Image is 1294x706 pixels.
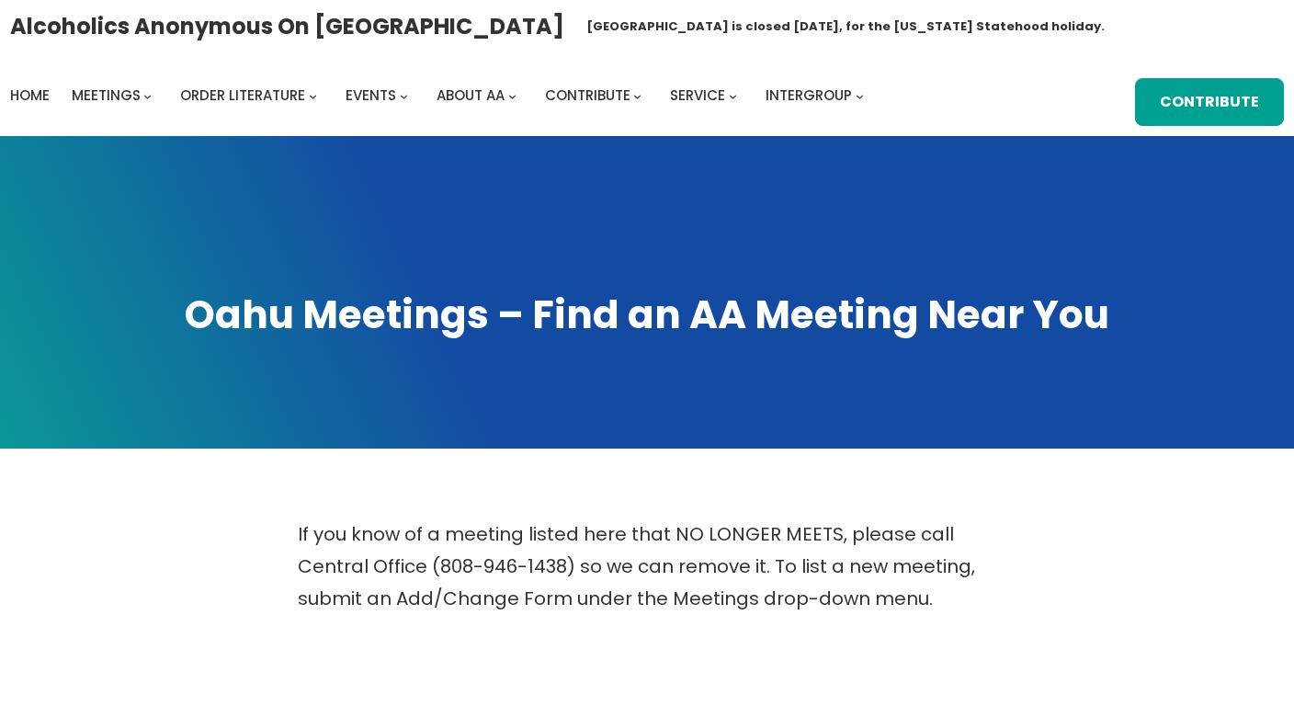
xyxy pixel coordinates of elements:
button: Meetings submenu [143,91,152,99]
button: Intergroup submenu [856,91,864,99]
span: Events [346,85,396,105]
span: About AA [437,85,505,105]
span: Service [670,85,725,105]
a: Contribute [545,83,630,108]
span: Intergroup [766,85,852,105]
button: Order Literature submenu [309,91,317,99]
span: Meetings [72,85,141,105]
button: Events submenu [400,91,408,99]
a: Alcoholics Anonymous on [GEOGRAPHIC_DATA] [10,6,564,46]
span: Contribute [545,85,630,105]
span: Order Literature [180,85,305,105]
a: Home [10,83,50,108]
a: Meetings [72,83,141,108]
a: Intergroup [766,83,852,108]
span: Home [10,85,50,105]
a: Events [346,83,396,108]
p: If you know of a meeting listed here that NO LONGER MEETS, please call Central Office (808-946-14... [298,518,996,615]
button: About AA submenu [508,91,516,99]
h1: Oahu Meetings – Find an AA Meeting Near You [18,289,1276,341]
a: Contribute [1135,78,1284,126]
button: Service submenu [729,91,737,99]
h1: [GEOGRAPHIC_DATA] is closed [DATE], for the [US_STATE] Statehood holiday. [586,17,1105,36]
nav: Intergroup [10,83,870,108]
button: Contribute submenu [633,91,641,99]
a: Service [670,83,725,108]
a: About AA [437,83,505,108]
